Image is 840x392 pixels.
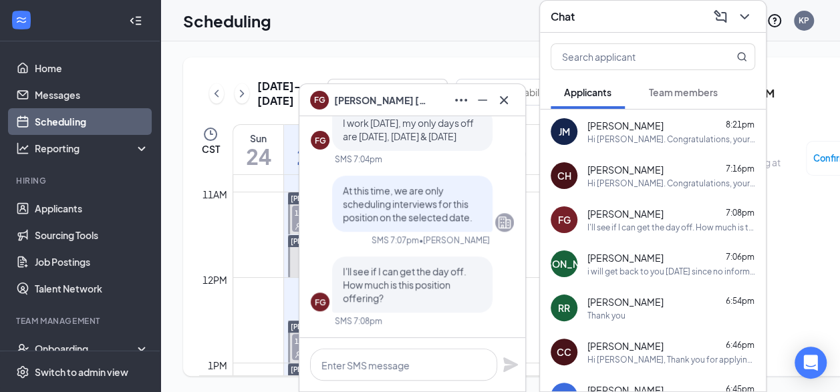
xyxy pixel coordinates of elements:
[587,163,664,176] span: [PERSON_NAME]
[295,351,303,359] svg: User
[587,134,755,145] div: Hi [PERSON_NAME]. Congratulations, your meeting with ProSource Industries for Material Handler - ...
[233,132,283,145] div: Sun
[557,345,571,359] div: CC
[334,93,428,108] span: [PERSON_NAME] [PERSON_NAME]
[16,175,146,186] div: Hiring
[558,301,570,315] div: RR
[587,207,664,220] span: [PERSON_NAME]
[587,354,755,365] div: Hi [PERSON_NAME], Thank you for applying! We’d like to invite you to an interview [DATE][DATE] fo...
[292,206,359,219] span: 11:00-11:30 AM
[16,342,29,355] svg: UserCheck
[726,208,754,218] span: 7:08pm
[210,85,223,102] svg: ChevronLeft
[291,323,347,331] span: [PERSON_NAME]
[16,142,29,155] svg: Analysis
[235,83,249,104] button: ChevronRight
[558,213,571,226] div: FG
[35,342,138,355] div: Onboarding
[712,9,728,25] svg: ComposeMessage
[710,6,731,27] button: ComposeMessage
[315,297,326,308] div: FG
[35,222,149,248] a: Sourcing Tools
[183,9,271,32] h1: Scheduling
[795,347,827,379] div: Open Intercom Messenger
[209,83,224,104] button: ChevronLeft
[35,108,149,135] a: Scheduling
[766,13,783,29] svg: QuestionInfo
[315,135,326,146] div: FG
[551,44,710,69] input: Search applicant
[35,248,149,275] a: Job Postings
[799,15,809,26] div: KP
[284,125,335,174] a: August 25, 2025
[284,132,335,145] div: Mon
[16,365,29,379] svg: Settings
[419,234,490,246] span: • [PERSON_NAME]
[129,14,142,27] svg: Collapse
[557,169,571,182] div: CH
[726,296,754,306] span: 6:54pm
[35,81,149,108] a: Messages
[343,117,474,142] span: I work [DATE], my only days off are [DATE], [DATE] & [DATE]
[497,214,513,230] svg: Company
[327,79,448,106] button: Calendars (3)ChevronDown
[205,358,230,373] div: 1pm
[472,89,493,111] button: Minimize
[35,55,149,81] a: Home
[503,357,519,373] svg: Plane
[35,195,149,222] a: Applicants
[587,178,755,189] div: Hi [PERSON_NAME]. Congratulations, your meeting with ProSource Industries for Material Handler - ...
[453,92,469,108] svg: Ellipses
[372,234,419,246] div: SMS 7:07pm
[16,315,146,327] div: Team Management
[551,9,575,24] h3: Chat
[474,92,491,108] svg: Minimize
[726,120,754,130] span: 8:21pm
[587,222,755,233] div: I'll see if I can get the day off. How much is this position offering?
[295,222,303,230] svg: User
[233,145,283,168] h1: 24
[35,365,128,379] div: Switch to admin view
[291,194,347,202] span: [PERSON_NAME]
[587,119,664,132] span: [PERSON_NAME]
[736,51,747,62] svg: MagnifyingGlass
[559,125,570,138] div: JM
[564,86,611,98] span: Applicants
[202,142,220,156] span: CST
[726,164,754,174] span: 7:16pm
[343,184,472,223] span: At this time, we are only scheduling interviews for this position on the selected date.
[15,13,28,27] svg: WorkstreamLogo
[335,315,382,327] div: SMS 7:08pm
[496,92,512,108] svg: Cross
[233,125,283,174] a: August 24, 2025
[200,187,230,202] div: 11am
[35,142,150,155] div: Reporting
[200,272,230,287] div: 12pm
[726,252,754,262] span: 7:06pm
[587,251,664,264] span: [PERSON_NAME]
[587,310,625,321] div: Thank you
[335,154,382,165] div: SMS 7:04pm
[343,265,466,304] span: I'll see if I can get the day off. How much is this position offering?
[291,365,347,373] span: [PERSON_NAME]
[291,237,347,245] span: [PERSON_NAME]
[202,126,219,142] svg: Clock
[734,6,755,27] button: ChevronDown
[35,275,149,302] a: Talent Network
[284,145,335,168] h1: 25
[587,339,664,353] span: [PERSON_NAME]
[235,85,249,102] svg: ChevronRight
[587,295,664,309] span: [PERSON_NAME]
[292,334,359,347] span: 12:30-1:00 PM
[649,86,718,98] span: Team members
[257,79,311,108] h3: [DATE] - [DATE]
[525,257,603,270] div: [PERSON_NAME]
[587,266,755,277] div: i will get back to you [DATE] since no information can be provided to me or questions answered it...
[450,89,472,111] button: Ellipses
[493,89,515,111] button: Cross
[726,340,754,350] span: 6:46pm
[736,9,752,25] svg: ChevronDown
